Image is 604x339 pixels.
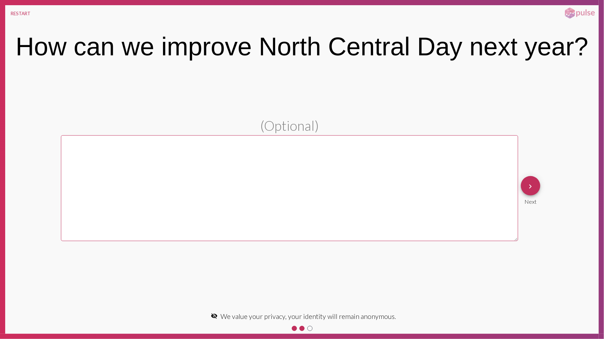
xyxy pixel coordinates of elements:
[220,312,396,320] span: We value your privacy, your identity will remain anonymous.
[260,117,319,134] span: (Optional)
[16,32,588,61] div: How can we improve North Central Day next year?
[562,7,597,19] img: pulsehorizontalsmall.png
[5,5,36,22] button: RESTART
[211,312,218,319] mat-icon: visibility_off
[526,182,535,191] mat-icon: keyboard_arrow_right
[521,195,540,205] div: Next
